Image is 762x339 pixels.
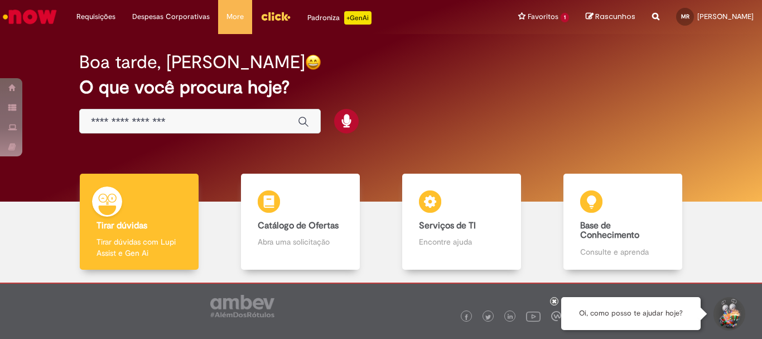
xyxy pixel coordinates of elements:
[261,8,291,25] img: click_logo_yellow_360x200.png
[97,236,181,259] p: Tirar dúvidas com Lupi Assist e Gen Ai
[307,11,372,25] div: Padroniza
[561,297,701,330] div: Oi, como posso te ajudar hoje?
[580,220,639,241] b: Base de Conhecimento
[697,12,754,21] span: [PERSON_NAME]
[97,220,147,231] b: Tirar dúvidas
[132,11,210,22] span: Despesas Corporativas
[419,236,504,247] p: Encontre ajuda
[226,11,244,22] span: More
[542,174,703,270] a: Base de Conhecimento Consulte e aprenda
[580,246,665,257] p: Consulte e aprenda
[258,220,339,231] b: Catálogo de Ofertas
[526,309,541,323] img: logo_footer_youtube.png
[712,297,745,331] button: Iniciar Conversa de Suporte
[595,11,635,22] span: Rascunhos
[464,314,469,320] img: logo_footer_facebook.png
[551,311,561,321] img: logo_footer_workplace.png
[220,174,381,270] a: Catálogo de Ofertas Abra uma solicitação
[508,314,513,321] img: logo_footer_linkedin.png
[258,236,343,247] p: Abra uma solicitação
[381,174,542,270] a: Serviços de TI Encontre ajuda
[76,11,115,22] span: Requisições
[419,220,476,231] b: Serviços de TI
[1,6,59,28] img: ServiceNow
[528,11,558,22] span: Favoritos
[79,52,305,72] h2: Boa tarde, [PERSON_NAME]
[210,295,274,317] img: logo_footer_ambev_rotulo_gray.png
[485,314,491,320] img: logo_footer_twitter.png
[561,13,569,22] span: 1
[344,11,372,25] p: +GenAi
[59,174,220,270] a: Tirar dúvidas Tirar dúvidas com Lupi Assist e Gen Ai
[586,12,635,22] a: Rascunhos
[79,78,683,97] h2: O que você procura hoje?
[681,13,689,20] span: MR
[305,54,321,70] img: happy-face.png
